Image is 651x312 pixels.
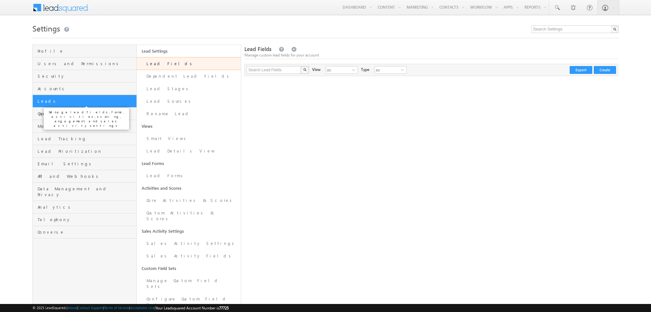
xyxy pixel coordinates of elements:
[33,158,136,170] a: Email Settings
[137,95,241,108] a: Lead Sources
[32,23,60,33] span: Settings
[137,82,241,95] a: Lead Stages
[38,48,135,54] span: Profile
[137,250,241,262] a: Sales Activity Fields
[130,306,154,310] a: Acceptable Use
[137,225,241,237] a: Sales Activity Settings
[46,110,127,128] p: Manage lead fields, forms, activities, scoring, engagement and sales activity settings
[33,108,136,120] a: Opportunities
[33,120,136,133] a: Mobile App
[244,52,618,58] div: Manage custom lead fields for your account
[38,229,135,235] span: Converse
[312,66,321,73] div: View
[38,204,135,210] span: Analytics
[33,133,136,145] a: Lead Tracking
[137,293,241,311] a: Configure Custom Field Set
[137,169,241,182] a: Lead Forms
[33,82,136,95] a: Accounts
[401,68,406,72] span: select
[33,45,136,57] a: Profile
[137,108,241,120] a: Rename Lead
[38,217,135,222] span: Telephony
[137,45,241,57] a: Lead Settings
[361,66,369,73] div: Type
[33,213,136,226] a: Telephony
[38,73,135,79] span: Security
[104,306,129,310] a: Terms of Service
[38,186,135,197] span: Data Management and Privacy
[137,182,241,194] a: Activities and Scores
[137,157,241,169] a: Lead Forms
[33,201,136,213] a: Analytics
[137,57,241,70] a: Lead Fields
[38,148,135,154] span: Lead Prioritization
[155,306,229,310] span: Your Leadsquared Account Number is
[137,274,241,293] a: Manage Custom Field Sets
[352,68,357,72] span: select
[137,120,241,132] a: Views
[33,70,136,82] a: Security
[38,136,135,142] span: Lead Tracking
[38,161,135,167] span: Email Settings
[33,170,136,183] a: API and Webhooks
[38,98,135,104] span: Leads
[594,66,616,74] button: Create
[33,95,136,108] a: Leads
[219,306,229,310] span: 77725
[137,262,241,274] a: Custom Field Sets
[38,86,135,91] span: Accounts
[78,306,103,310] a: Contact Support
[532,25,619,33] input: Search Settings
[137,145,241,157] a: Lead Details View
[137,70,241,82] a: Dependent Lead Fields
[33,145,136,158] a: Lead Prioritization
[244,45,271,53] span: Lead Fields
[38,61,135,66] span: Users and Permissions
[33,57,136,70] a: Users and Permissions
[326,66,352,74] span: All
[570,66,592,74] button: Export
[38,111,135,117] span: Opportunities
[303,68,306,71] img: Search
[137,207,241,225] a: Custom Activities & Scores
[38,123,135,129] span: Mobile App
[67,306,77,310] a: About
[375,66,401,74] span: All
[137,237,241,250] a: Sales Activity Settings
[33,226,136,238] a: Converse
[33,183,136,201] a: Data Management and Privacy
[137,194,241,207] a: Core Activities & Scores
[32,305,229,311] span: © 2025 LeadSquared | | | | |
[137,132,241,145] a: Smart Views
[38,173,135,179] span: API and Webhooks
